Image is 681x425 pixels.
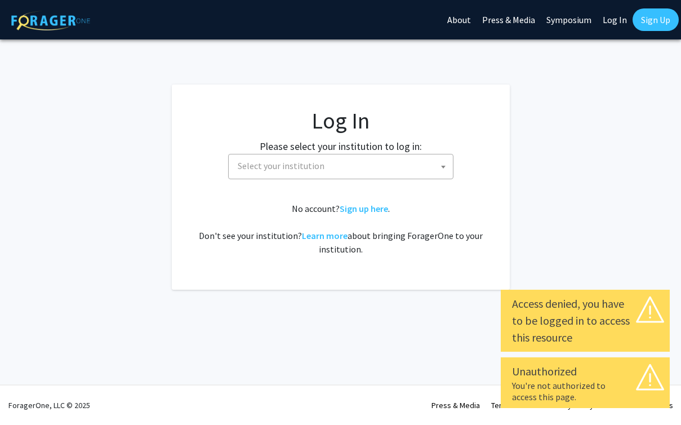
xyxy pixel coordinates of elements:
div: You're not authorized to access this page. [512,380,658,402]
img: ForagerOne Logo [11,11,90,30]
a: Learn more about bringing ForagerOne to your institution [302,230,348,241]
div: No account? . Don't see your institution? about bringing ForagerOne to your institution. [194,202,487,256]
div: Unauthorized [512,363,658,380]
a: Sign up here [340,203,388,214]
span: Select your institution [238,160,324,171]
h1: Log In [194,107,487,134]
a: Press & Media [431,400,480,410]
span: Select your institution [233,154,453,178]
a: Sign Up [633,8,679,31]
a: Terms of Use [491,400,536,410]
div: Access denied, you have to be logged in to access this resource [512,295,658,346]
span: Select your institution [228,154,453,179]
div: ForagerOne, LLC © 2025 [8,386,90,425]
label: Please select your institution to log in: [260,139,422,154]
